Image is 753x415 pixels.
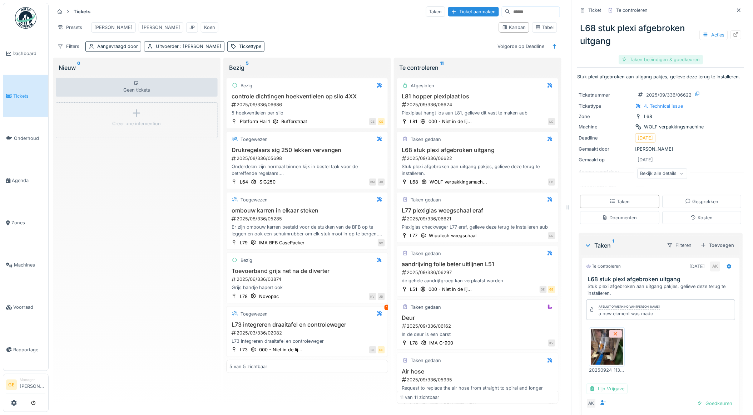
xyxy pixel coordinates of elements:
[579,156,633,163] div: Gemaakt op
[411,357,441,364] div: Taken gedaan
[229,321,385,328] h3: L73 integreren draaitafel en controleweger
[189,24,195,31] div: JP
[56,78,218,97] div: Geen tickets
[540,286,547,293] div: GE
[619,55,703,64] div: Taken beëindigen & goedkeuren
[229,224,385,237] div: Er zijn ombouw karren besteld voor de stukken van de BFB op te leggen en ook een schuimrubber om ...
[259,179,276,185] div: SIG250
[401,155,555,162] div: 2025/09/336/06622
[142,24,180,31] div: [PERSON_NAME]
[11,219,45,226] span: Zones
[429,286,472,293] div: 000 - Niet in de lij...
[240,346,248,353] div: L73
[638,135,653,141] div: [DATE]
[259,346,302,353] div: 000 - Niet in de lij...
[229,109,385,116] div: 5 hoekventielen per silo
[644,113,653,120] div: L68
[578,19,744,50] div: L68 stuk plexi afgebroken uitgang
[281,118,307,125] div: Bufferstraat
[369,179,376,186] div: BM
[369,293,376,300] div: KV
[231,329,385,336] div: 2025/03/336/02082
[20,377,45,382] div: Manager
[411,196,441,203] div: Taken gedaan
[700,30,728,40] div: Acties
[664,240,695,250] div: Filteren
[586,384,628,394] div: Lijn Vrijgave
[579,146,743,152] div: [PERSON_NAME]
[411,304,441,311] div: Taken gedaan
[231,276,385,283] div: 2025/06/336/03874
[579,146,633,152] div: Gemaakt door
[579,92,633,98] div: Ticketnummer
[241,257,252,264] div: Bezig
[229,268,385,274] h3: Toevoerband grijs net na de diverter
[6,380,17,390] li: GE
[401,215,555,222] div: 2025/09/336/06621
[586,263,621,269] div: Te controleren
[548,286,555,293] div: GE
[77,63,80,72] sup: 0
[13,50,45,57] span: Dashboard
[588,276,737,283] h3: L68 stuk plexi afgebroken uitgang
[613,241,614,250] sup: 1
[410,232,418,239] div: L77
[15,7,36,29] img: Badge_color-CXgf-gQk.svg
[599,304,660,309] div: Afsluit opmerking van [PERSON_NAME]
[603,214,637,221] div: Documenten
[378,293,385,300] div: JD
[6,377,45,394] a: GE Manager[PERSON_NAME]
[710,262,720,272] div: AK
[94,24,133,31] div: [PERSON_NAME]
[579,103,633,109] div: Tickettype
[430,179,487,185] div: WOLF verpakkingsmach...
[578,73,744,80] p: Stuk plexi afgebroken aan uitgang pakjes, gelieve deze terug te installeren.
[638,156,653,163] div: [DATE]
[400,63,556,72] div: Te controleren
[589,7,601,14] div: Ticket
[691,214,713,221] div: Kosten
[3,244,48,286] a: Machines
[400,331,555,338] div: In de deur is een barst
[426,6,445,17] div: Taken
[54,22,85,33] div: Presets
[448,7,499,16] div: Ticket aanmaken
[229,147,385,153] h3: Drukregelaars sig 250 lekken vervangen
[647,92,692,98] div: 2025/09/336/06622
[579,135,633,141] div: Deadline
[54,41,83,52] div: Filters
[241,196,268,203] div: Toegewezen
[548,118,555,125] div: LC
[400,314,555,321] h3: Deur
[240,239,248,246] div: L79
[3,202,48,244] a: Zones
[378,179,385,186] div: JD
[579,123,633,130] div: Machine
[71,8,93,15] strong: Tickets
[610,198,630,205] div: Taken
[378,346,385,353] div: GE
[588,283,737,297] div: Stuk plexi afgebroken aan uitgang pakjes, gelieve deze terug te installeren.
[240,118,270,125] div: Platform Hal 1
[3,117,48,159] a: Onderhoud
[229,363,267,370] div: 5 van 5 zichtbaar
[3,75,48,117] a: Tickets
[229,207,385,214] h3: ombouw karren in elkaar steken
[429,118,472,125] div: 000 - Niet in de lij...
[231,101,385,108] div: 2025/09/336/06686
[644,103,683,109] div: 4. Technical issue
[112,120,161,127] div: Créer une intervention
[586,399,596,409] div: AK
[13,304,45,311] span: Voorraad
[229,284,385,291] div: Grijs bandje hapert ook
[229,163,385,177] div: Onderdelen zijn normaal binnen kijk in bestel taak voor de betreffende regelaars. 2025/07/336/048...
[694,399,735,408] div: Goedkeuren
[502,24,526,31] div: Kanban
[616,7,648,14] div: Te controleren
[591,329,623,365] img: 7w5ggrjl2dwkesia3sn4juisayqw
[401,376,555,383] div: 2025/09/336/05935
[3,33,48,75] a: Dashboard
[548,232,555,239] div: LC
[3,286,48,328] a: Voorraad
[410,286,417,293] div: L51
